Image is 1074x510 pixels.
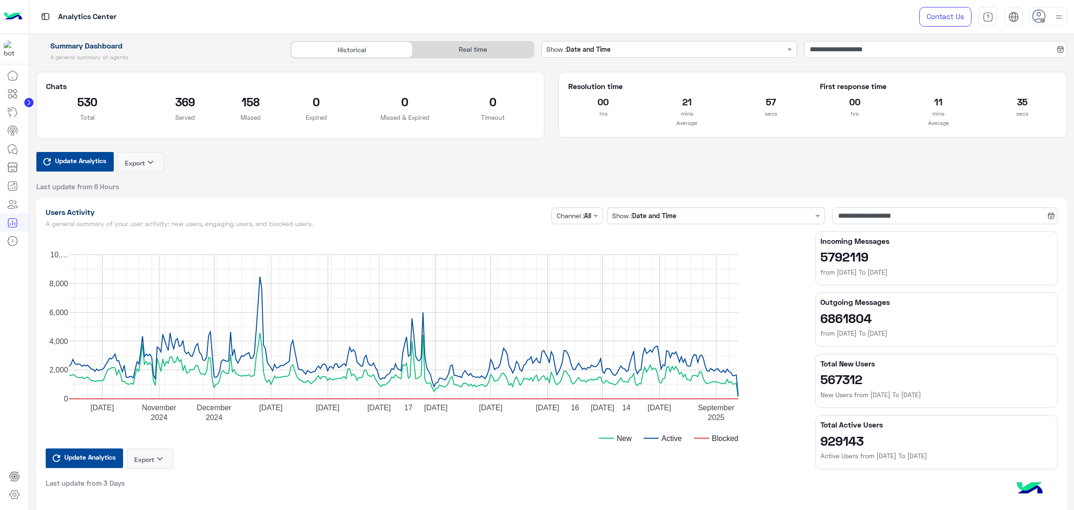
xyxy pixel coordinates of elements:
[919,7,971,27] a: Contact Us
[4,7,22,27] img: Logo
[451,113,535,122] p: Timeout
[40,11,51,22] img: tab
[568,82,805,91] h5: Resolution time
[820,451,1053,461] h6: Active Users from [DATE] To [DATE]
[36,152,114,172] button: Update Analytics
[451,94,535,109] h2: 0
[424,403,447,411] text: [DATE]
[708,413,724,421] text: 2025
[987,94,1057,109] h2: 35
[647,403,671,411] text: [DATE]
[367,403,390,411] text: [DATE]
[259,403,282,411] text: [DATE]
[143,113,227,122] p: Served
[46,94,130,109] h2: 530
[117,152,164,172] button: Exportkeyboard_arrow_down
[820,310,1053,325] h2: 6861804
[62,451,118,463] span: Update Analytics
[820,236,1053,246] h5: Incoming Messages
[50,251,68,259] text: 10,…
[143,94,227,109] h2: 369
[46,207,548,217] h1: Users Activity
[571,403,579,411] text: 16
[1053,11,1065,23] img: profile
[372,94,437,109] h2: 0
[90,403,114,411] text: [DATE]
[1008,12,1019,22] img: tab
[820,433,1053,448] h2: 929143
[316,403,339,411] text: [DATE]
[241,113,261,122] p: Missed
[536,403,559,411] text: [DATE]
[820,109,890,118] p: hrs
[154,453,165,464] i: keyboard_arrow_down
[145,157,156,168] i: keyboard_arrow_down
[36,182,119,191] span: Last update from 6 Hours
[64,395,68,403] text: 0
[413,41,534,58] div: Real time
[197,403,231,411] text: December
[736,94,806,109] h2: 57
[275,113,358,122] p: Expired
[58,11,117,23] p: Analytics Center
[712,434,738,442] text: Blocked
[206,413,222,421] text: 2024
[820,268,1053,277] h6: from [DATE] To [DATE]
[479,403,502,411] text: [DATE]
[903,94,973,109] h2: 11
[36,41,280,50] h1: Summary Dashboard
[820,372,1053,386] h2: 567312
[820,94,890,109] h2: 00
[736,109,806,118] p: secs
[568,109,638,118] p: hrs
[49,279,68,287] text: 8,000
[404,403,413,411] text: 17
[241,94,261,109] h2: 158
[698,403,735,411] text: September
[46,231,799,455] svg: A chart.
[820,118,1057,128] p: Average
[46,220,548,227] h5: A general summary of your user activity: new users, engaging users, and blocked users.
[820,420,1053,429] h5: Total Active Users
[820,297,1053,307] h5: Outgoing Messages
[372,113,437,122] p: Missed & Expired
[46,113,130,122] p: Total
[820,390,1053,400] h6: New Users from [DATE] To [DATE]
[49,337,68,345] text: 4,000
[46,82,535,91] h5: Chats
[617,434,632,442] text: New
[983,12,993,22] img: tab
[568,118,805,128] p: Average
[151,413,167,421] text: 2024
[661,434,682,442] text: Active
[978,7,997,27] a: tab
[903,109,973,118] p: mins
[49,308,68,316] text: 6,000
[820,249,1053,264] h2: 5792119
[622,403,630,411] text: 14
[652,109,722,118] p: mins
[36,54,280,61] h5: A general summary of agents
[53,154,109,167] span: Update Analytics
[987,109,1057,118] p: secs
[142,403,176,411] text: November
[49,366,68,374] text: 2,000
[652,94,722,109] h2: 21
[568,94,638,109] h2: 00
[46,478,125,488] span: Last update from 3 Days
[1013,473,1046,505] img: hulul-logo.png
[820,82,1057,91] h5: First response time
[820,329,1053,338] h6: from [DATE] To [DATE]
[4,41,21,57] img: 1403182699927242
[591,403,614,411] text: [DATE]
[820,359,1053,368] h5: Total New Users
[46,448,123,468] button: Update Analytics
[291,41,412,58] div: Historical
[127,448,173,469] button: Exportkeyboard_arrow_down
[275,94,358,109] h2: 0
